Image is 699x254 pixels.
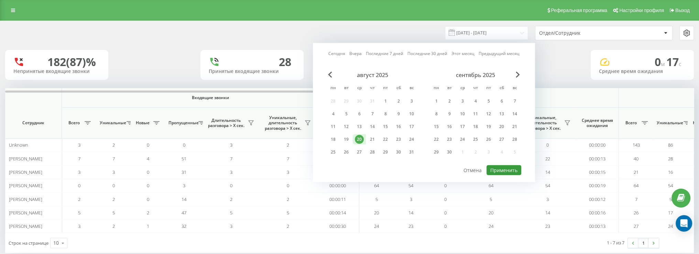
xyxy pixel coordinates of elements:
[329,135,338,144] div: 18
[327,72,418,78] div: август 2025
[230,169,232,175] span: 3
[328,50,345,57] a: Сегодня
[366,109,379,119] div: чт 7 авг. 2025 г.
[9,182,42,189] span: [PERSON_NAME]
[483,83,494,94] abbr: пятница
[13,68,100,74] div: Непринятые входящие звонки
[287,169,289,175] span: 3
[316,179,359,192] td: 00:00:00
[634,156,638,162] span: 40
[668,210,673,216] span: 17
[379,109,392,119] div: пт 8 авг. 2025 г.
[657,120,681,126] span: Уникальные
[183,142,185,148] span: 0
[147,182,149,189] span: 0
[230,142,232,148] span: 3
[340,121,353,132] div: вт 12 авг. 2025 г.
[510,122,519,131] div: 21
[327,134,340,145] div: пн 18 авг. 2025 г.
[497,97,506,106] div: 6
[668,169,673,175] span: 16
[112,142,115,148] span: 2
[182,210,186,216] span: 47
[407,135,416,144] div: 24
[655,54,666,69] span: 0
[545,169,550,175] span: 14
[638,238,648,248] a: 1
[394,97,403,106] div: 2
[443,109,456,119] div: вт 9 сент. 2025 г.
[355,148,364,157] div: 27
[381,97,390,106] div: 1
[523,115,562,131] span: Уникальные, длительность разговора > Х сек.
[340,134,353,145] div: вт 19 авг. 2025 г.
[679,60,681,68] span: c
[497,122,506,131] div: 20
[444,223,447,229] span: 0
[394,109,403,118] div: 9
[489,210,493,216] span: 20
[355,122,364,131] div: 13
[287,210,289,216] span: 5
[112,196,115,202] span: 2
[9,196,42,202] span: [PERSON_NAME]
[545,210,550,216] span: 14
[482,109,495,119] div: пт 12 сент. 2025 г.
[366,134,379,145] div: чт 21 авг. 2025 г.
[495,121,508,132] div: сб 20 сент. 2025 г.
[407,122,416,131] div: 17
[458,97,467,106] div: 3
[676,215,692,232] div: Open Intercom Messenger
[471,135,480,144] div: 25
[430,72,521,78] div: сентябрь 2025
[366,147,379,157] div: чт 28 авг. 2025 г.
[112,156,115,162] span: 7
[65,120,83,126] span: Всего
[168,120,196,126] span: Пропущенные
[78,169,80,175] span: 3
[539,30,621,36] div: Отдел/Сотрудник
[410,196,412,202] span: 3
[430,147,443,157] div: пн 29 сент. 2025 г.
[287,223,289,229] span: 2
[230,210,232,216] span: 5
[408,210,413,216] span: 14
[484,135,493,144] div: 26
[456,109,469,119] div: ср 10 сент. 2025 г.
[316,220,359,233] td: 00:00:30
[633,142,640,148] span: 143
[430,96,443,106] div: пн 1 сент. 2025 г.
[510,83,520,94] abbr: воскресенье
[445,109,454,118] div: 9
[287,182,289,189] span: 0
[80,95,341,100] span: Входящие звонки
[287,196,289,202] span: 2
[407,97,416,106] div: 3
[340,109,353,119] div: вт 5 авг. 2025 г.
[661,60,666,68] span: м
[668,182,673,189] span: 54
[576,179,619,192] td: 00:00:19
[327,109,340,119] div: пн 4 авг. 2025 г.
[349,50,362,57] a: Вчера
[366,121,379,132] div: чт 14 авг. 2025 г.
[182,156,186,162] span: 51
[230,196,232,202] span: 2
[230,156,232,162] span: 7
[353,121,366,132] div: ср 13 авг. 2025 г.
[381,135,390,144] div: 22
[508,109,521,119] div: вс 14 сент. 2025 г.
[546,142,549,148] span: 0
[484,122,493,131] div: 19
[497,109,506,118] div: 13
[368,109,377,118] div: 7
[353,147,366,157] div: ср 27 авг. 2025 г.
[443,134,456,145] div: вт 23 сент. 2025 г.
[134,120,151,126] span: Новые
[443,147,456,157] div: вт 30 сент. 2025 г.
[668,223,673,229] span: 24
[100,120,124,126] span: Уникальные
[576,192,619,206] td: 00:00:12
[9,210,42,216] span: [PERSON_NAME]
[510,135,519,144] div: 28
